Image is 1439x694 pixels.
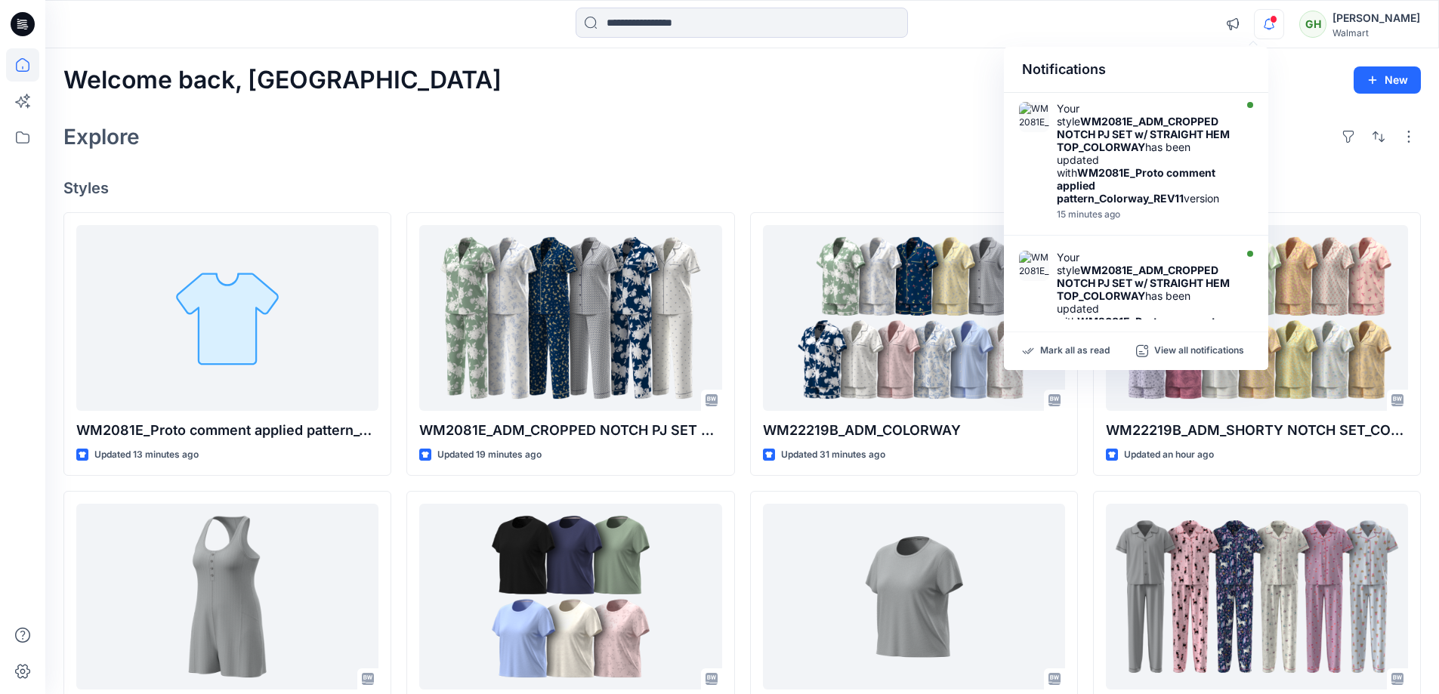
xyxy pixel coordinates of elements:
p: WM22219B_ADM_SHORTY NOTCH SET_COLORWAY [1106,420,1408,441]
a: WM2081E_ADM_CROPPED NOTCH PJ SET w/ STRAIGHT HEM TOP_COLORWAY [419,225,721,412]
div: Saturday, September 20, 2025 05:44 [1057,209,1231,220]
div: Walmart [1332,27,1420,39]
div: [PERSON_NAME] [1332,9,1420,27]
a: WM22623_ADM_ESSENTIALS TEE [763,504,1065,690]
p: View all notifications [1154,344,1244,358]
button: New [1354,66,1421,94]
a: D33_ADM_SSLV COAT SET [1106,504,1408,690]
strong: WM2081E_Proto comment applied pattern_Colorway_REV11 [1057,166,1215,205]
strong: WM2081E_Proto comment applied pattern_Colorway_REV12 [1057,315,1215,353]
p: Updated 13 minutes ago [94,447,199,463]
img: WM2081E_Proto comment applied pattern_Colorway_REV11 [1019,102,1049,132]
strong: WM2081E_ADM_CROPPED NOTCH PJ SET w/ STRAIGHT HEM TOP_COLORWAY [1057,115,1230,153]
h2: Explore [63,125,140,149]
a: WM22623_ADM_ESSENTIALS TEE_COLORWAY [419,504,721,690]
p: Updated 31 minutes ago [781,447,885,463]
div: Notifications [1004,47,1268,93]
div: Your style has been updated with version [1057,251,1231,353]
img: WM2081E_Proto comment applied pattern_Colorway_REV12 [1019,251,1049,281]
a: WM2081E_Proto comment applied pattern_COLORWAY [76,225,378,412]
p: WM2081E_Proto comment applied pattern_COLORWAY [76,420,378,441]
div: GH [1299,11,1326,38]
strong: WM2081E_ADM_CROPPED NOTCH PJ SET w/ STRAIGHT HEM TOP_COLORWAY [1057,264,1230,302]
a: WM22219B_ADM_COLORWAY [763,225,1065,412]
div: Your style has been updated with version [1057,102,1231,205]
h2: Welcome back, [GEOGRAPHIC_DATA] [63,66,502,94]
p: Mark all as read [1040,344,1110,358]
p: WM2081E_ADM_CROPPED NOTCH PJ SET w/ STRAIGHT HEM TOP_COLORWAY [419,420,721,441]
p: WM22219B_ADM_COLORWAY [763,420,1065,441]
p: Updated an hour ago [1124,447,1214,463]
a: WM32606_ADM_POINTELLE ROMPER [76,504,378,690]
p: Updated 19 minutes ago [437,447,542,463]
h4: Styles [63,179,1421,197]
